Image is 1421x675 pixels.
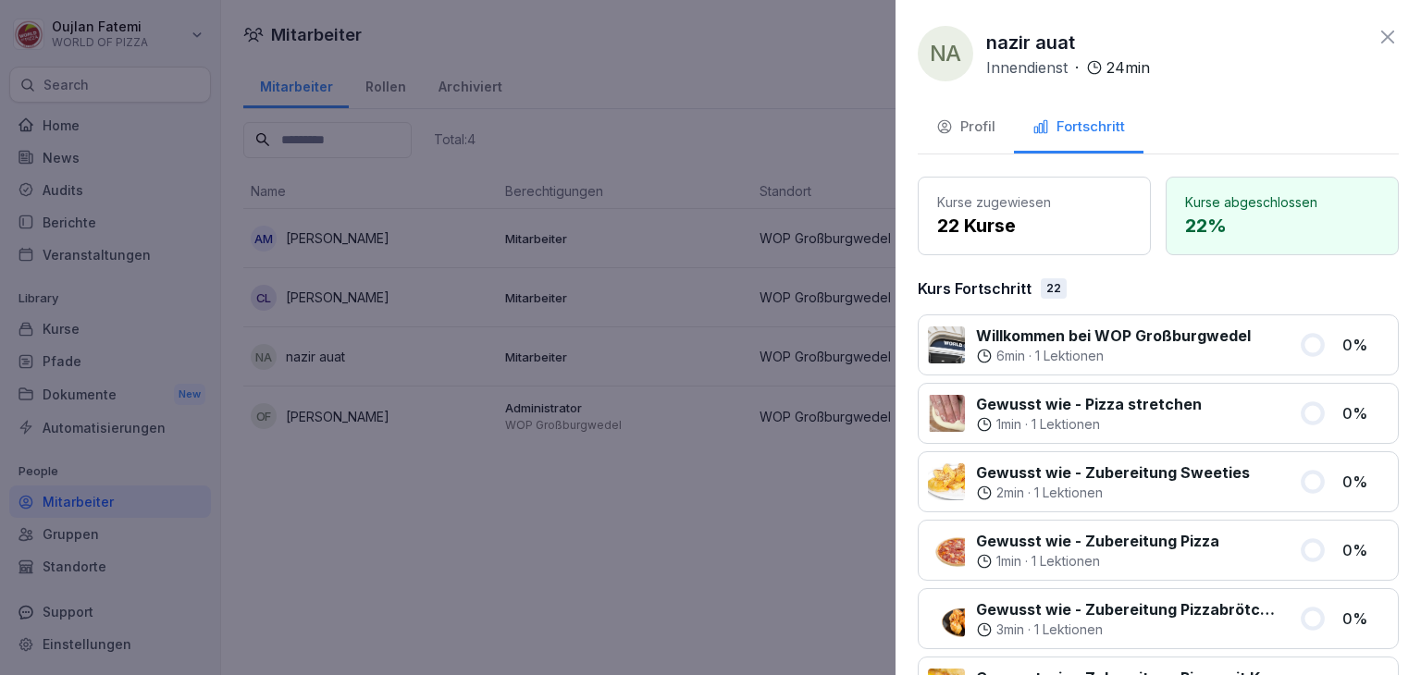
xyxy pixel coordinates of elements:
[996,552,1021,571] p: 1 min
[986,29,1075,56] p: nazir auat
[996,415,1021,434] p: 1 min
[986,56,1150,79] div: ·
[1342,334,1389,356] p: 0 %
[1342,539,1389,561] p: 0 %
[996,347,1025,365] p: 6 min
[918,26,973,81] div: na
[976,461,1250,484] p: Gewusst wie - Zubereitung Sweeties
[976,620,1277,639] div: ·
[976,415,1202,434] div: ·
[996,620,1024,639] p: 3 min
[976,347,1251,365] div: ·
[1014,104,1143,153] button: Fortschritt
[918,104,1014,153] button: Profil
[976,552,1219,571] div: ·
[1342,607,1389,630] p: 0 %
[1034,484,1103,502] p: 1 Lektionen
[936,117,995,138] div: Profil
[937,192,1131,212] p: Kurse zugewiesen
[1032,117,1125,138] div: Fortschritt
[1032,415,1100,434] p: 1 Lektionen
[937,212,1131,239] p: 22 Kurse
[1106,56,1150,79] p: 24 min
[1035,347,1104,365] p: 1 Lektionen
[976,325,1251,347] p: Willkommen bei WOP Großburgwedel
[996,484,1024,502] p: 2 min
[1342,471,1389,493] p: 0 %
[976,530,1219,552] p: Gewusst wie - Zubereitung Pizza
[976,393,1202,415] p: Gewusst wie - Pizza stretchen
[1185,212,1379,239] p: 22 %
[918,277,1032,300] p: Kurs Fortschritt
[1034,620,1103,639] p: 1 Lektionen
[1185,192,1379,212] p: Kurse abgeschlossen
[976,598,1277,620] p: Gewusst wie - Zubereitung Pizzabrötchen
[1342,402,1389,424] p: 0 %
[976,484,1250,502] div: ·
[1041,278,1067,299] div: 22
[986,56,1068,79] p: Innendienst
[1032,552,1100,571] p: 1 Lektionen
